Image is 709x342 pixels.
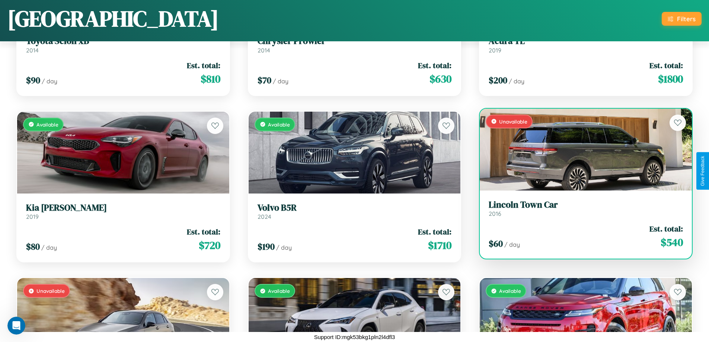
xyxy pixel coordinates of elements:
a: Kia [PERSON_NAME]2019 [26,202,220,221]
span: $ 90 [26,74,40,86]
span: Available [499,288,521,294]
div: Filters [677,15,696,23]
span: $ 810 [201,71,220,86]
span: Unavailable [499,118,527,125]
span: Est. total: [187,60,220,71]
span: $ 80 [26,240,40,253]
span: $ 190 [258,240,275,253]
span: $ 1710 [428,238,451,253]
span: 2014 [26,47,39,54]
span: / day [41,244,57,251]
span: $ 1800 [658,71,683,86]
span: Est. total: [649,60,683,71]
span: $ 70 [258,74,271,86]
h3: Volvo B5R [258,202,452,213]
span: Est. total: [418,60,451,71]
h3: Kia [PERSON_NAME] [26,202,220,213]
div: Give Feedback [700,156,705,186]
span: 2014 [258,47,270,54]
span: / day [273,77,288,85]
h1: [GEOGRAPHIC_DATA] [7,3,219,34]
span: $ 60 [489,237,503,250]
span: Unavailable [36,288,65,294]
h3: Acura TL [489,36,683,47]
span: / day [504,241,520,248]
a: Lincoln Town Car2016 [489,199,683,218]
span: / day [42,77,57,85]
span: 2019 [489,47,501,54]
h3: Toyota Scion xB [26,36,220,47]
span: $ 200 [489,74,507,86]
iframe: Intercom live chat [7,317,25,335]
p: Support ID: mgk53bkg1pln2l4dfl3 [314,332,395,342]
a: Volvo B5R2024 [258,202,452,221]
h3: Lincoln Town Car [489,199,683,210]
span: / day [276,244,292,251]
span: $ 540 [661,235,683,250]
span: Est. total: [649,223,683,234]
span: 2024 [258,213,271,220]
a: Chrysler Prowler2014 [258,36,452,54]
span: Available [268,288,290,294]
span: 2019 [26,213,39,220]
span: Available [36,121,58,128]
span: / day [509,77,524,85]
h3: Chrysler Prowler [258,36,452,47]
a: Acura TL2019 [489,36,683,54]
span: $ 630 [429,71,451,86]
button: Filters [662,12,702,26]
span: 2016 [489,210,501,217]
span: Est. total: [187,226,220,237]
span: Est. total: [418,226,451,237]
span: Available [268,121,290,128]
a: Toyota Scion xB2014 [26,36,220,54]
span: $ 720 [199,238,220,253]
